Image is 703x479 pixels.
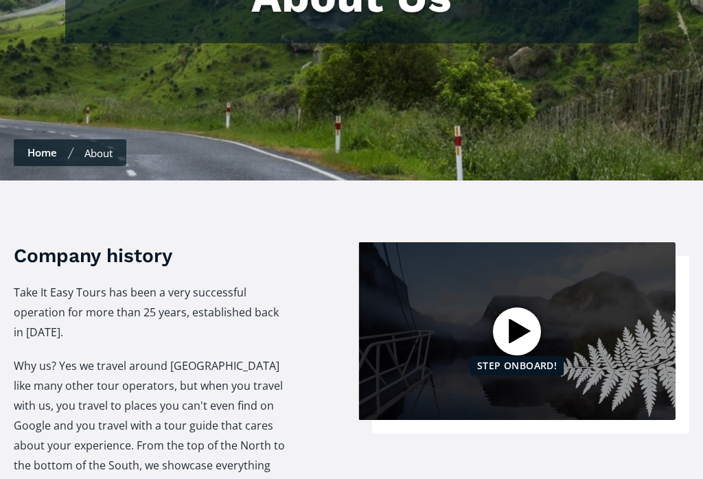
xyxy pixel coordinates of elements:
div: Step Onboard! [470,357,564,376]
div: About [84,147,113,161]
a: Home [27,146,57,160]
h3: Company history [14,243,287,270]
nav: Breadcrumbs [14,140,126,167]
p: Take It Easy Tours has been a very successful operation for more than 25 years, established back ... [14,283,287,343]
